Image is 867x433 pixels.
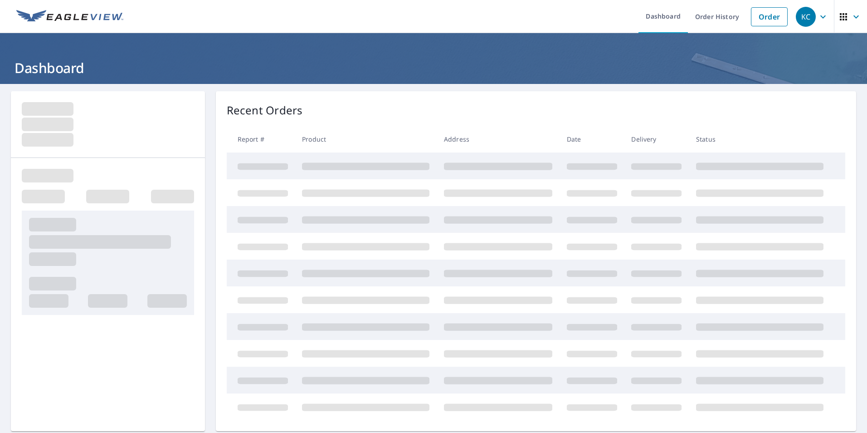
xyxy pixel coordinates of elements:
div: KC [796,7,816,27]
th: Delivery [624,126,689,153]
th: Product [295,126,437,153]
th: Date [560,126,624,153]
img: EV Logo [16,10,123,24]
a: Order [751,7,788,26]
th: Report # [227,126,295,153]
th: Address [437,126,560,153]
p: Recent Orders [227,102,303,118]
th: Status [689,126,831,153]
h1: Dashboard [11,59,856,77]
